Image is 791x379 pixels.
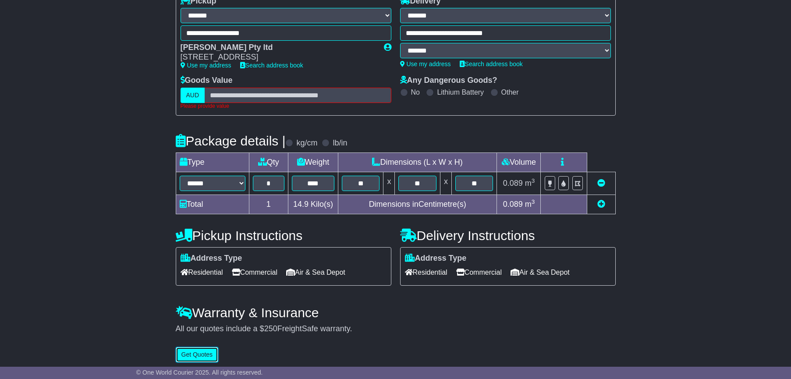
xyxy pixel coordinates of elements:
span: 0.089 [503,200,523,209]
label: AUD [181,88,205,103]
span: m [525,179,535,188]
span: Air & Sea Depot [511,266,570,279]
label: Any Dangerous Goods? [400,76,497,85]
a: Remove this item [597,179,605,188]
a: Use my address [400,60,451,67]
td: Total [176,195,249,214]
h4: Pickup Instructions [176,228,391,243]
span: m [525,200,535,209]
td: Volume [497,153,541,172]
td: Kilo(s) [288,195,338,214]
span: 250 [264,324,277,333]
sup: 3 [532,198,535,205]
div: All our quotes include a $ FreightSafe warranty. [176,324,616,334]
td: Weight [288,153,338,172]
td: x [440,172,451,195]
td: Qty [249,153,288,172]
a: Add new item [597,200,605,209]
div: [PERSON_NAME] Pty ltd [181,43,375,53]
div: Please provide value [181,103,391,109]
span: 0.089 [503,179,523,188]
div: [STREET_ADDRESS] [181,53,375,62]
td: 1 [249,195,288,214]
td: Dimensions in Centimetre(s) [338,195,497,214]
span: Air & Sea Depot [286,266,345,279]
td: Dimensions (L x W x H) [338,153,497,172]
td: x [383,172,395,195]
h4: Package details | [176,134,286,148]
label: Address Type [405,254,467,263]
label: Address Type [181,254,242,263]
h4: Warranty & Insurance [176,305,616,320]
label: kg/cm [296,138,317,148]
label: Other [501,88,519,96]
label: lb/in [333,138,347,148]
span: 14.9 [293,200,309,209]
h4: Delivery Instructions [400,228,616,243]
span: Residential [405,266,447,279]
span: Commercial [456,266,502,279]
button: Get Quotes [176,347,219,362]
td: Type [176,153,249,172]
label: No [411,88,420,96]
label: Goods Value [181,76,233,85]
span: © One World Courier 2025. All rights reserved. [136,369,263,376]
span: Commercial [232,266,277,279]
a: Search address book [460,60,523,67]
sup: 3 [532,177,535,184]
a: Use my address [181,62,231,69]
a: Search address book [240,62,303,69]
label: Lithium Battery [437,88,484,96]
span: Residential [181,266,223,279]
